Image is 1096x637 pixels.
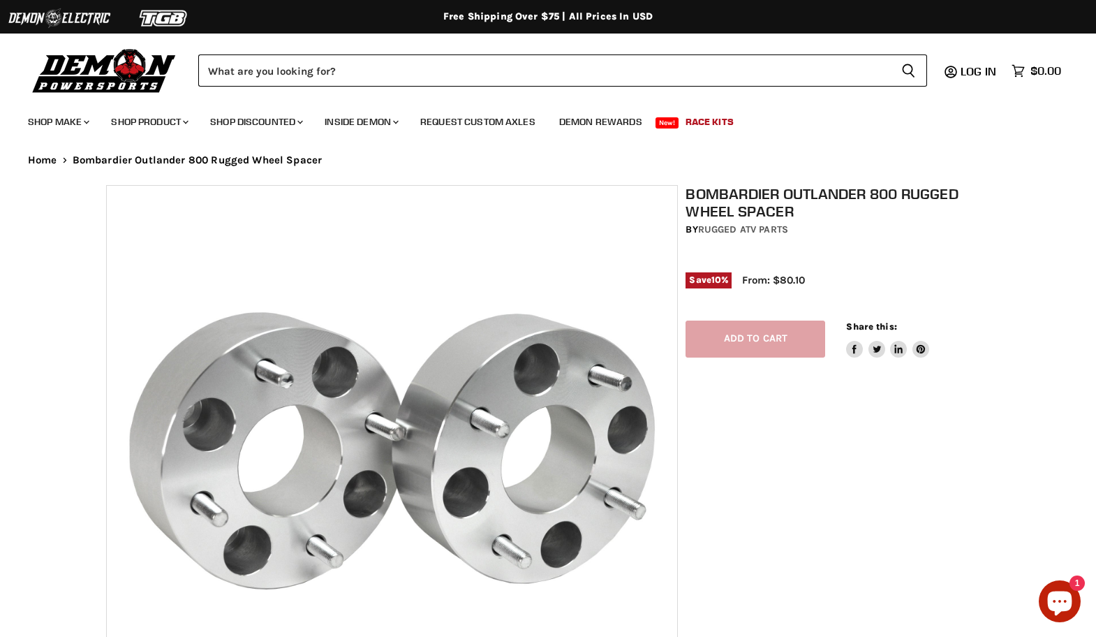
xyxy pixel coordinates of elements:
[17,108,98,136] a: Shop Make
[73,154,323,166] span: Bombardier Outlander 800 Rugged Wheel Spacer
[698,224,788,235] a: Rugged ATV Parts
[112,5,216,31] img: TGB Logo 2
[17,102,1058,136] ul: Main menu
[198,54,890,87] input: Search
[410,108,546,136] a: Request Custom Axles
[1035,580,1085,626] inbox-online-store-chat: Shopify online store chat
[686,222,998,237] div: by
[846,321,929,358] aside: Share this:
[656,117,679,129] span: New!
[846,321,896,332] span: Share this:
[961,64,996,78] span: Log in
[28,45,181,95] img: Demon Powersports
[890,54,927,87] button: Search
[686,272,732,288] span: Save %
[954,65,1005,78] a: Log in
[28,154,57,166] a: Home
[549,108,653,136] a: Demon Rewards
[1030,64,1061,78] span: $0.00
[742,274,805,286] span: From: $80.10
[675,108,744,136] a: Race Kits
[686,185,998,220] h1: Bombardier Outlander 800 Rugged Wheel Spacer
[314,108,407,136] a: Inside Demon
[7,5,112,31] img: Demon Electric Logo 2
[1005,61,1068,81] a: $0.00
[198,54,927,87] form: Product
[711,274,721,285] span: 10
[101,108,197,136] a: Shop Product
[200,108,311,136] a: Shop Discounted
